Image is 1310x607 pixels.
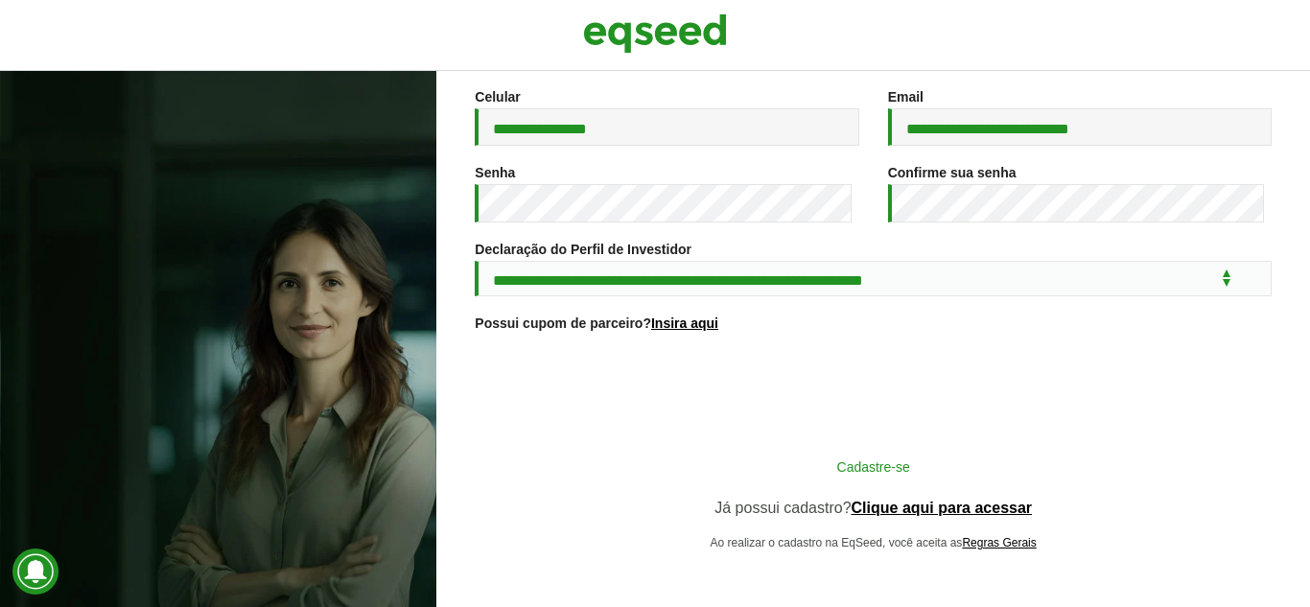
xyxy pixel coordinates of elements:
[888,90,924,104] label: Email
[475,243,691,256] label: Declaração do Perfil de Investidor
[475,316,718,330] label: Possui cupom de parceiro?
[475,90,520,104] label: Celular
[624,499,1123,517] p: Já possui cadastro?
[728,354,1019,429] iframe: reCAPTCHA
[852,501,1033,516] a: Clique aqui para acessar
[583,10,727,58] img: EqSeed Logo
[624,448,1123,484] button: Cadastre-se
[651,316,718,330] a: Insira aqui
[475,166,515,179] label: Senha
[888,166,1017,179] label: Confirme sua senha
[624,536,1123,549] p: Ao realizar o cadastro na EqSeed, você aceita as
[962,537,1036,549] a: Regras Gerais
